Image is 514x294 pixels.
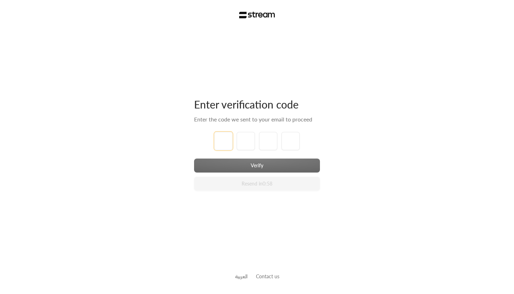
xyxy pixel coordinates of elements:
[239,12,275,19] img: Stream Logo
[256,273,279,279] a: Contact us
[194,115,320,124] div: Enter the code we sent to your email to proceed
[194,98,320,111] div: Enter verification code
[235,270,248,283] a: العربية
[256,273,279,280] button: Contact us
